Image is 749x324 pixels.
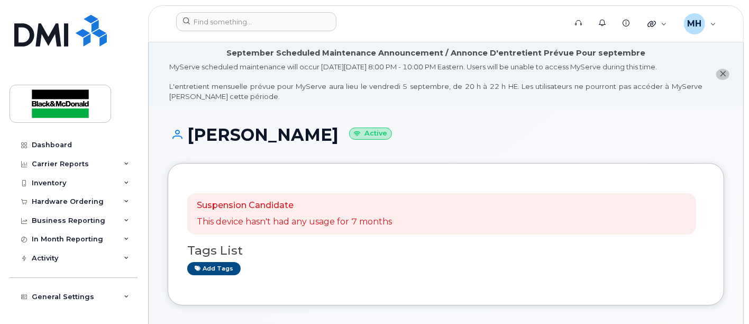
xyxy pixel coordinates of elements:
p: This device hasn't had any usage for 7 months [197,216,392,228]
small: Active [349,128,392,140]
p: Suspension Candidate [197,200,392,212]
h1: [PERSON_NAME] [168,125,724,144]
div: MyServe scheduled maintenance will occur [DATE][DATE] 8:00 PM - 10:00 PM Eastern. Users will be u... [169,62,702,101]
h3: Tags List [187,244,705,257]
div: September Scheduled Maintenance Announcement / Annonce D'entretient Prévue Pour septembre [226,48,645,59]
button: close notification [716,69,729,80]
a: Add tags [187,262,241,275]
